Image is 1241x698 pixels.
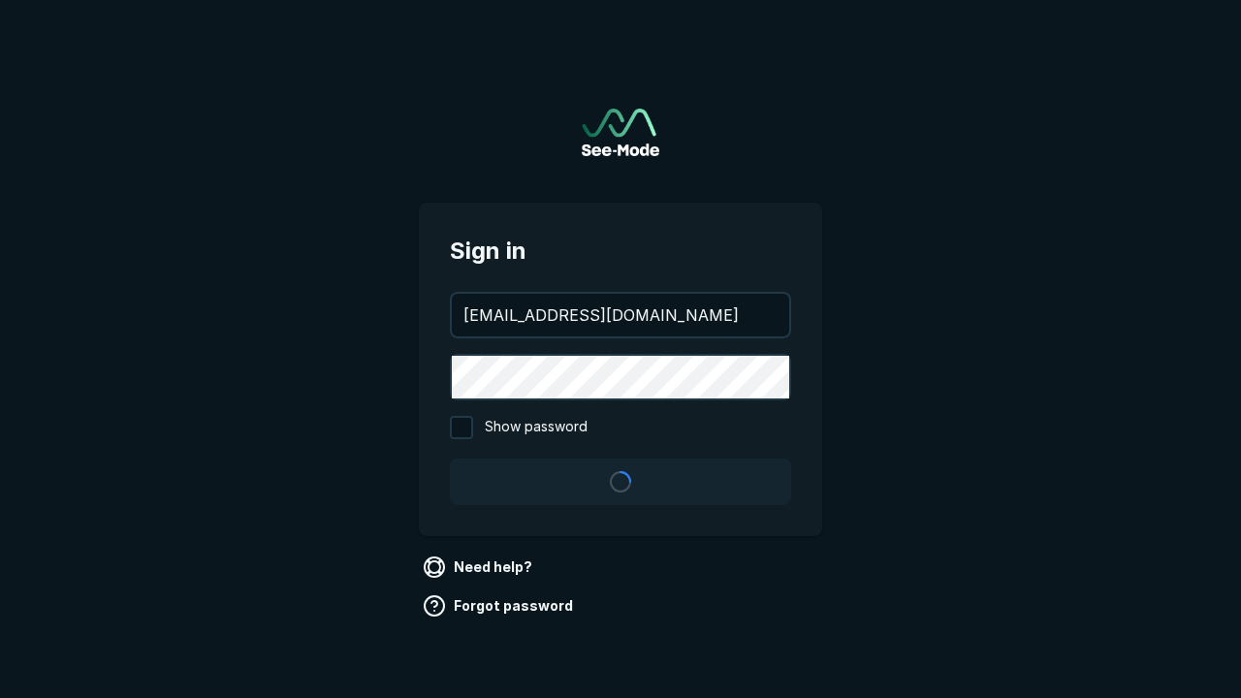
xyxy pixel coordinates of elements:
a: Go to sign in [582,109,659,156]
span: Show password [485,416,588,439]
span: Sign in [450,234,791,269]
input: your@email.com [452,294,789,336]
img: See-Mode Logo [582,109,659,156]
a: Forgot password [419,590,581,621]
a: Need help? [419,552,540,583]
